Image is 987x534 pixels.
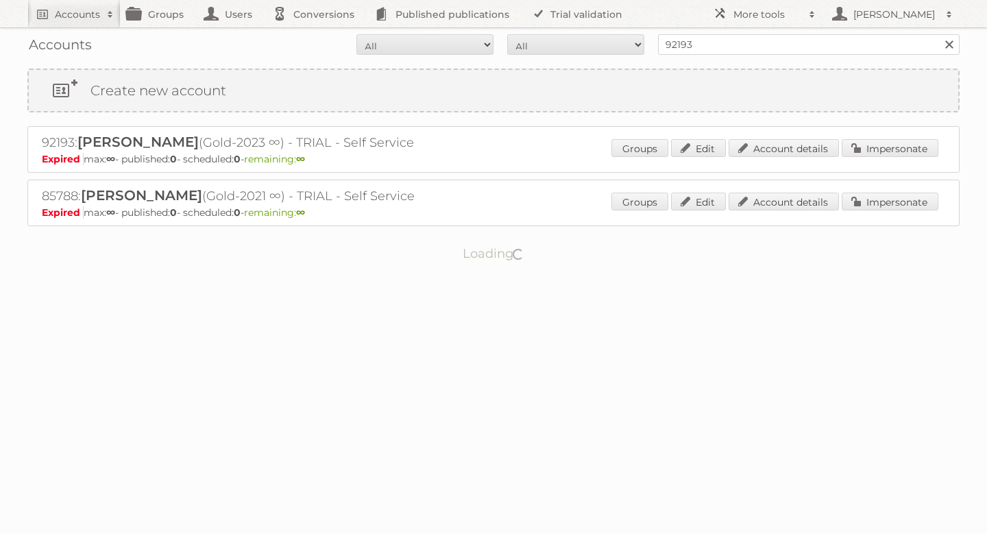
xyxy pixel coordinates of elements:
span: remaining: [244,206,305,219]
span: Expired [42,153,84,165]
p: max: - published: - scheduled: - [42,153,945,165]
span: [PERSON_NAME] [77,134,199,150]
a: Impersonate [842,193,938,210]
a: Edit [671,139,726,157]
a: Impersonate [842,139,938,157]
a: Account details [729,139,839,157]
h2: 92193: (Gold-2023 ∞) - TRIAL - Self Service [42,134,522,151]
strong: 0 [170,206,177,219]
strong: 0 [234,153,241,165]
h2: [PERSON_NAME] [850,8,939,21]
a: Groups [611,193,668,210]
h2: 85788: (Gold-2021 ∞) - TRIAL - Self Service [42,187,522,205]
p: max: - published: - scheduled: - [42,206,945,219]
h2: Accounts [55,8,100,21]
h2: More tools [733,8,802,21]
strong: ∞ [106,206,115,219]
a: Create new account [29,70,958,111]
strong: 0 [234,206,241,219]
span: [PERSON_NAME] [81,187,202,204]
strong: ∞ [296,153,305,165]
strong: ∞ [106,153,115,165]
a: Edit [671,193,726,210]
a: Account details [729,193,839,210]
strong: 0 [170,153,177,165]
a: Groups [611,139,668,157]
strong: ∞ [296,206,305,219]
span: Expired [42,206,84,219]
span: remaining: [244,153,305,165]
p: Loading [419,240,568,267]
